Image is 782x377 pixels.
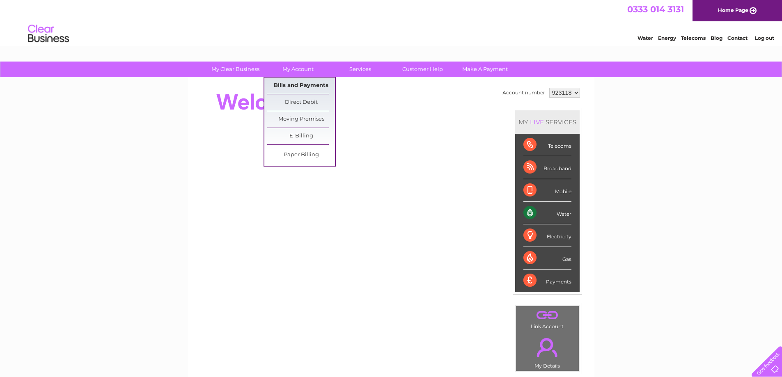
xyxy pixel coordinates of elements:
[523,156,571,179] div: Broadband
[515,110,580,134] div: MY SERVICES
[523,224,571,247] div: Electricity
[518,333,577,362] a: .
[197,5,585,40] div: Clear Business is a trading name of Verastar Limited (registered in [GEOGRAPHIC_DATA] No. 3667643...
[451,62,519,77] a: Make A Payment
[264,62,332,77] a: My Account
[518,308,577,322] a: .
[28,21,69,46] img: logo.png
[711,35,722,41] a: Blog
[500,86,547,100] td: Account number
[523,270,571,292] div: Payments
[202,62,269,77] a: My Clear Business
[267,111,335,128] a: Moving Premises
[523,179,571,202] div: Mobile
[523,202,571,224] div: Water
[267,78,335,94] a: Bills and Payments
[267,147,335,163] a: Paper Billing
[658,35,676,41] a: Energy
[638,35,653,41] a: Water
[627,4,684,14] a: 0333 014 3131
[528,118,546,126] div: LIVE
[326,62,394,77] a: Services
[267,94,335,111] a: Direct Debit
[523,247,571,270] div: Gas
[755,35,774,41] a: Log out
[389,62,456,77] a: Customer Help
[727,35,748,41] a: Contact
[523,134,571,156] div: Telecoms
[681,35,706,41] a: Telecoms
[267,128,335,144] a: E-Billing
[516,306,579,331] td: Link Account
[516,331,579,371] td: My Details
